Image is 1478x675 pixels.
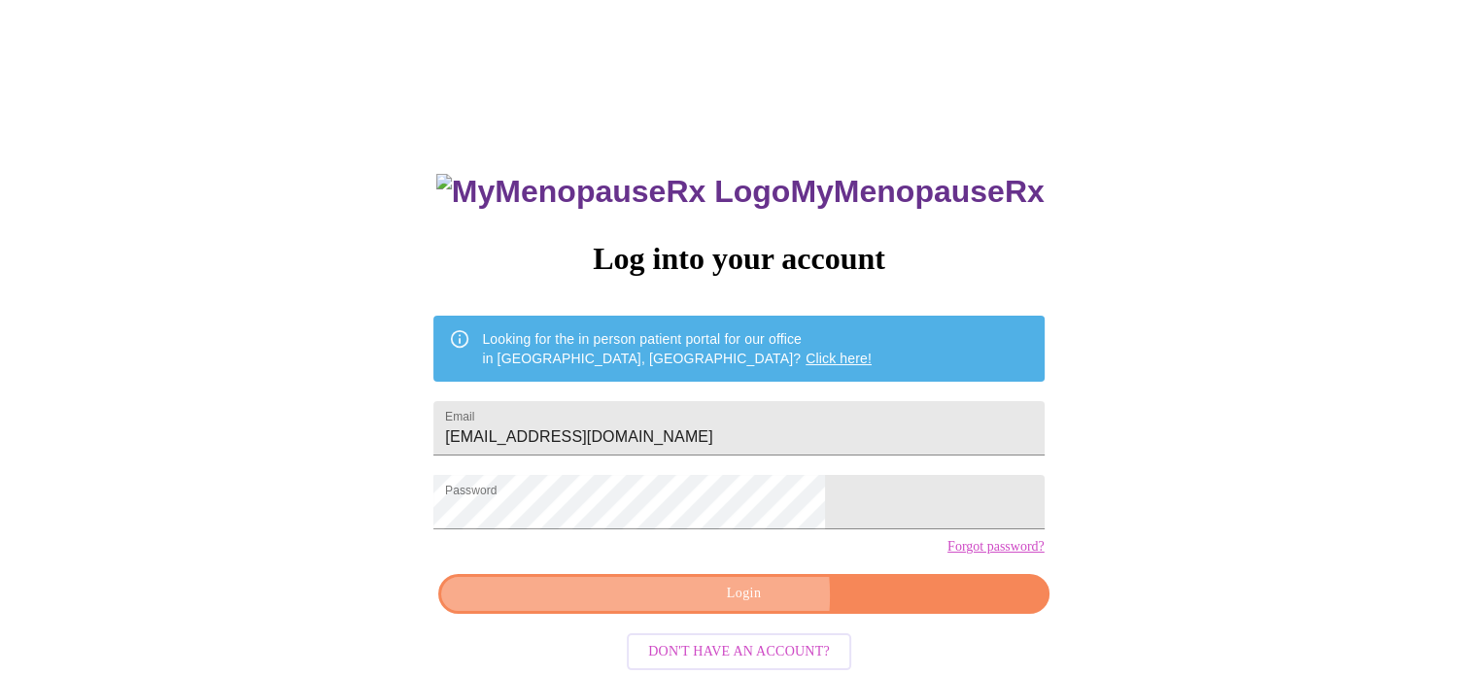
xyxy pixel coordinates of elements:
img: MyMenopauseRx Logo [436,174,790,210]
button: Don't have an account? [627,633,851,671]
div: Looking for the in person patient portal for our office in [GEOGRAPHIC_DATA], [GEOGRAPHIC_DATA]? [482,321,872,376]
span: Login [461,582,1026,606]
h3: MyMenopauseRx [436,174,1045,210]
h3: Log into your account [433,241,1044,277]
span: Don't have an account? [648,640,830,664]
a: Don't have an account? [622,641,856,658]
a: Forgot password? [947,539,1045,555]
a: Click here! [806,351,872,366]
button: Login [438,574,1048,614]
